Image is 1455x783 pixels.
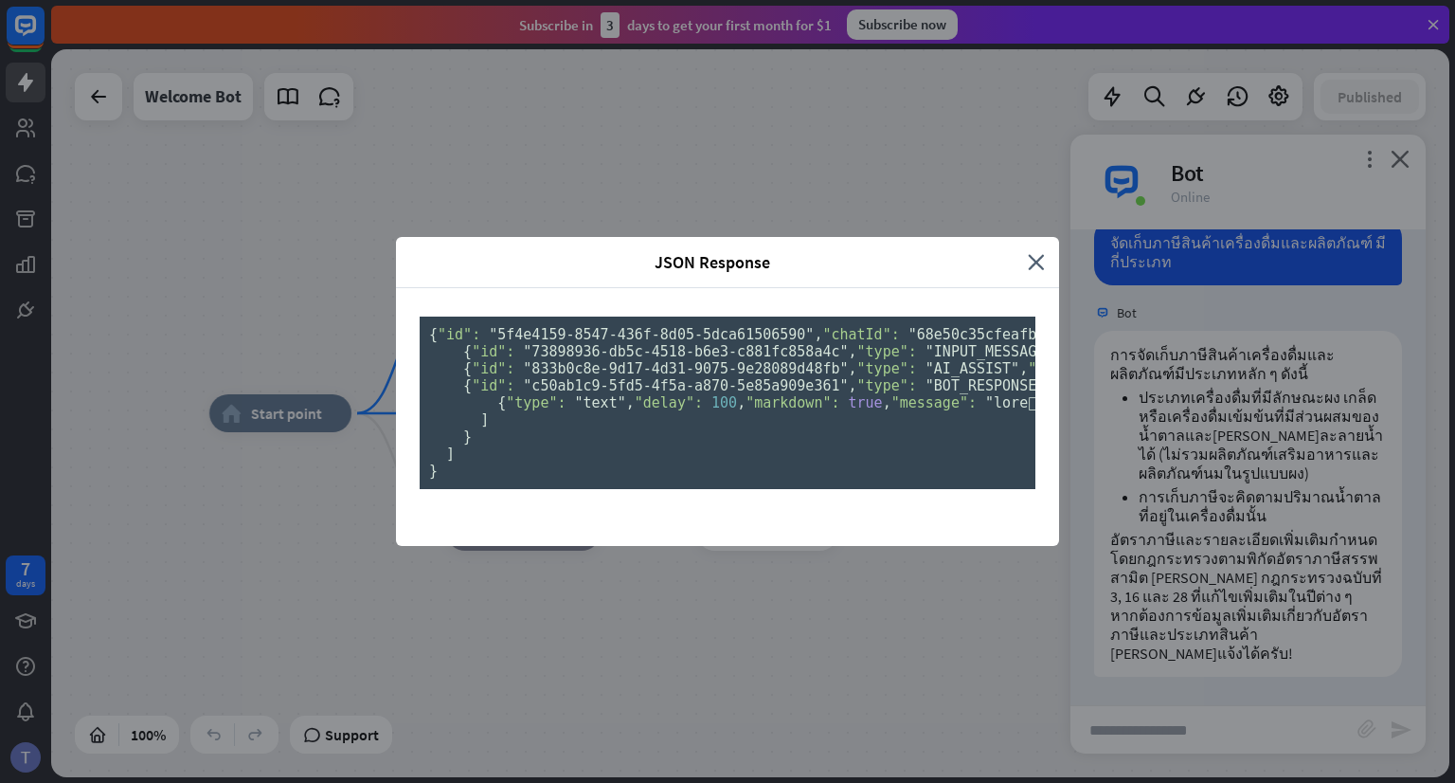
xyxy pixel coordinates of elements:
span: "type": [506,394,566,411]
span: "73898936-db5c-4518-b6e3-c881fc858a4c" [523,343,848,360]
span: 100 [711,394,737,411]
span: "type": [857,360,917,377]
span: "id": [472,360,514,377]
span: "833b0c8e-9d17-4d31-9075-9e28089d48fb" [523,360,848,377]
span: "message": [891,394,977,411]
span: "markdown": [745,394,839,411]
pre: { , , , , , , , {}, [ , , ], [ { , , }, { , , }, { , , [ { , , , } ] } ] } [420,317,1035,489]
span: true [849,394,883,411]
span: "c50ab1c9-5fd5-4f5a-a870-5e85a909e361" [523,377,848,394]
span: "delay": [635,394,703,411]
span: "id": [438,326,480,343]
span: "type": [857,343,917,360]
span: "INPUT_MESSAGE" [925,343,1053,360]
button: Open LiveChat chat widget [15,8,72,64]
span: JSON Response [410,251,1014,273]
span: "type": [857,377,917,394]
span: "AI_ASSIST" [925,360,1019,377]
span: "chatId": [822,326,899,343]
span: "BOT_RESPONSE" [925,377,1045,394]
span: "SOURCE": [1028,360,1105,377]
span: "68e50c35cfeafb00081e16dc" [908,326,1131,343]
span: "text" [575,394,626,411]
span: "id": [472,343,514,360]
span: "id": [472,377,514,394]
i: close [1028,251,1045,273]
span: "5f4e4159-8547-436f-8d05-5dca61506590" [489,326,814,343]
